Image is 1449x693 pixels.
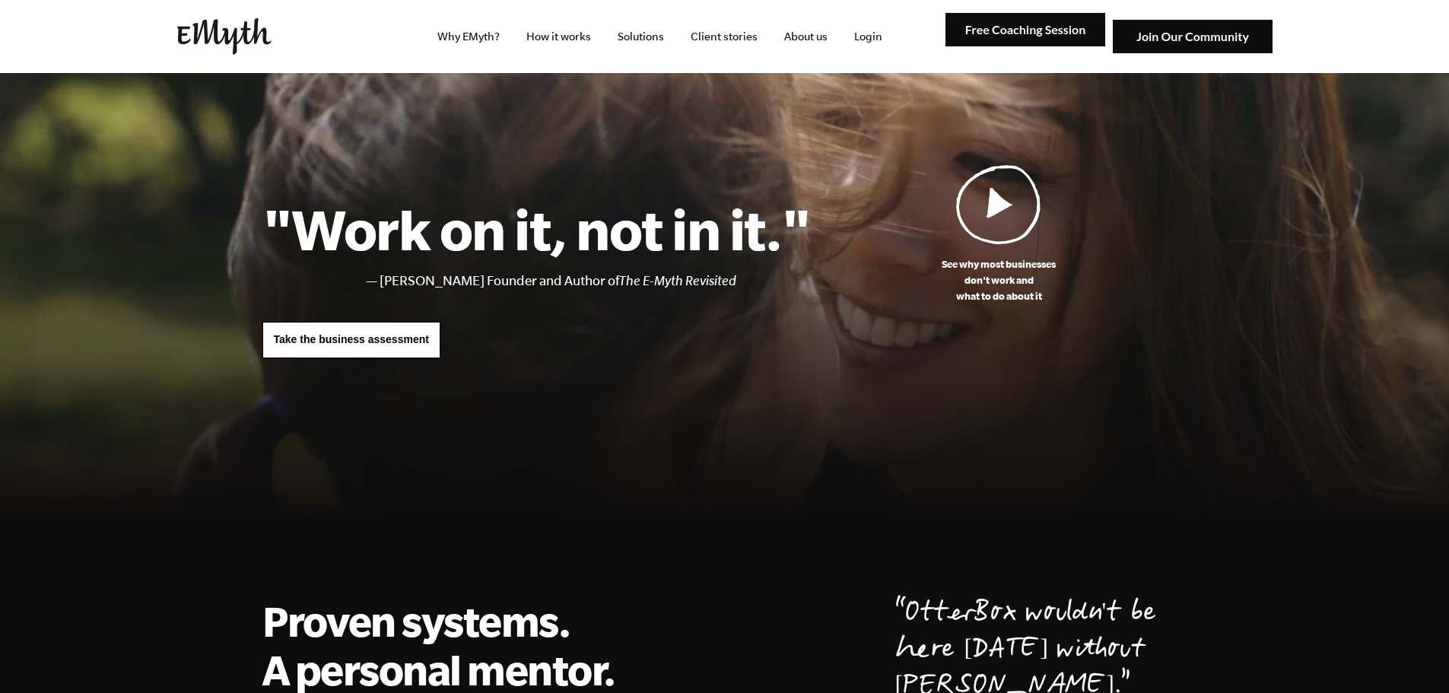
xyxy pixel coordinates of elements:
[262,196,811,262] h1: "Work on it, not in it."
[945,13,1105,47] img: Free Coaching Session
[619,273,736,288] i: The E-Myth Revisited
[811,164,1187,304] a: See why most businessesdon't work andwhat to do about it
[811,256,1187,304] p: See why most businesses don't work and what to do about it
[262,322,440,358] a: Take the business assessment
[380,270,811,292] li: [PERSON_NAME] Founder and Author of
[1373,620,1449,693] iframe: Chat Widget
[956,164,1041,244] img: Play Video
[274,333,429,345] span: Take the business assessment
[177,18,272,55] img: EMyth
[1113,20,1273,54] img: Join Our Community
